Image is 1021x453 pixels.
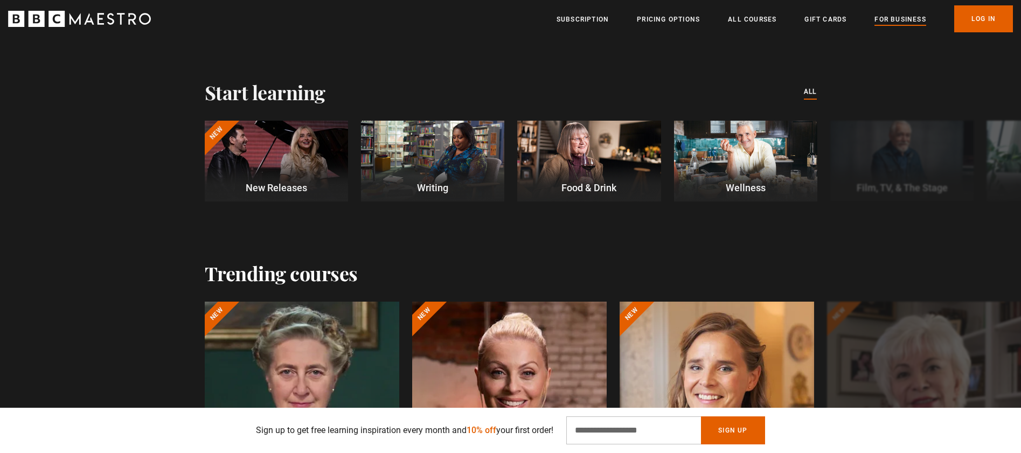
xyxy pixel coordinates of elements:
[830,180,974,195] p: Film, TV, & The Stage
[637,14,700,25] a: Pricing Options
[557,5,1013,32] nav: Primary
[874,14,926,25] a: For business
[557,14,609,25] a: Subscription
[701,416,765,444] button: Sign Up
[205,262,358,284] h2: Trending courses
[728,14,776,25] a: All Courses
[674,180,817,195] p: Wellness
[205,81,325,103] h2: Start learning
[205,121,348,201] a: New New Releases
[256,424,553,437] p: Sign up to get free learning inspiration every month and your first order!
[804,14,846,25] a: Gift Cards
[361,180,504,195] p: Writing
[8,11,151,27] svg: BBC Maestro
[954,5,1013,32] a: Log In
[804,86,817,98] a: All
[517,121,661,201] a: Food & Drink
[204,180,348,195] p: New Releases
[830,121,974,201] a: Film, TV, & The Stage
[517,180,661,195] p: Food & Drink
[467,425,496,435] span: 10% off
[361,121,504,201] a: Writing
[674,121,817,201] a: Wellness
